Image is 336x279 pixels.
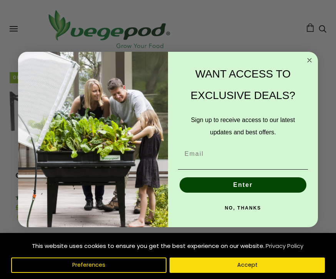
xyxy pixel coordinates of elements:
[178,200,308,216] button: NO, THANKS
[264,239,304,253] a: Privacy Policy (opens in a new tab)
[191,117,295,135] span: Sign up to receive access to our latest updates and best offers.
[170,258,325,273] button: Accept
[32,242,264,250] span: This website uses cookies to ensure you get the best experience on our website.
[11,258,166,273] button: Preferences
[178,169,308,170] img: underline
[18,52,168,227] img: e9d03583-1bb1-490f-ad29-36751b3212ff.jpeg
[178,146,308,162] input: Email
[305,56,314,65] button: Close dialog
[191,68,295,101] span: WANT ACCESS TO EXCLUSIVE DEALS?
[180,177,306,193] button: Enter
